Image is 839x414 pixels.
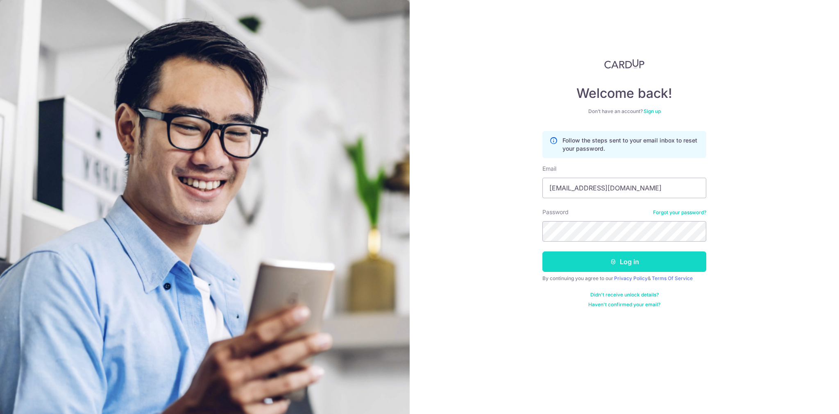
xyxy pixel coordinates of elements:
a: Privacy Policy [614,275,648,281]
a: Didn't receive unlock details? [590,292,659,298]
div: By continuing you agree to our & [542,275,706,282]
input: Enter your Email [542,178,706,198]
a: Sign up [644,108,661,114]
a: Haven't confirmed your email? [588,301,660,308]
h4: Welcome back! [542,85,706,102]
a: Terms Of Service [652,275,693,281]
a: Forgot your password? [653,209,706,216]
img: CardUp Logo [604,59,644,69]
label: Email [542,165,556,173]
p: Follow the steps sent to your email inbox to reset your password. [562,136,699,153]
div: Don’t have an account? [542,108,706,115]
button: Log in [542,251,706,272]
label: Password [542,208,569,216]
